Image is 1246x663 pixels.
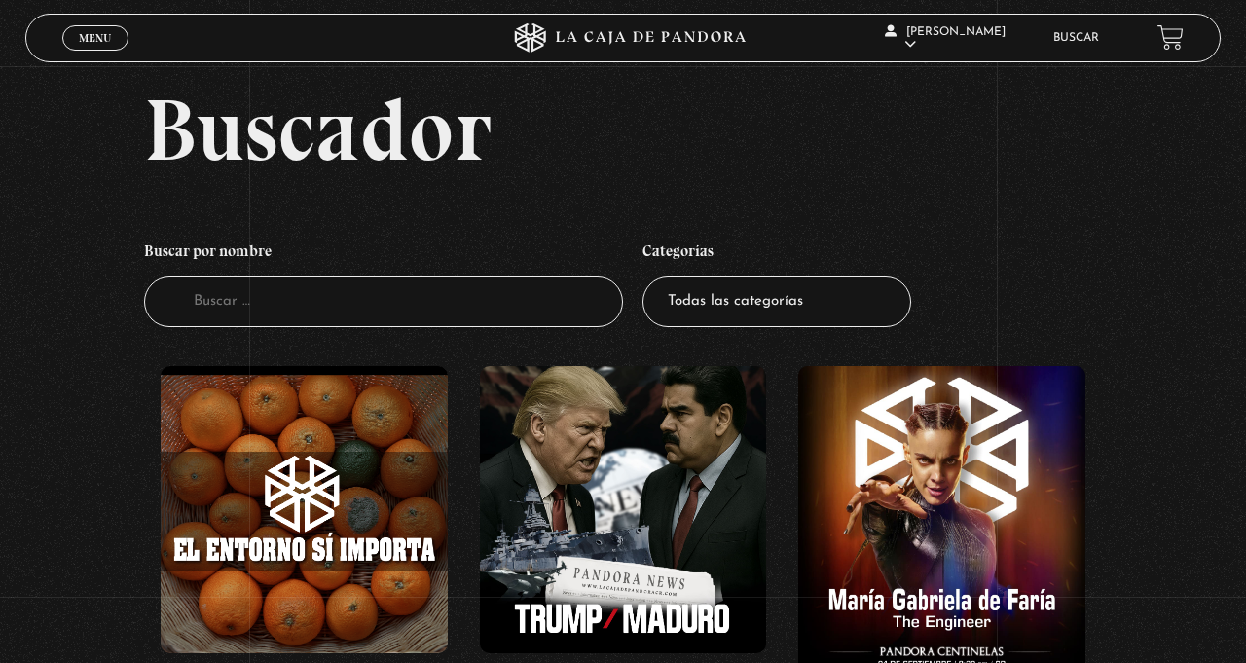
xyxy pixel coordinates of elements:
a: View your shopping cart [1157,24,1184,51]
h4: Buscar por nombre [144,232,623,276]
h2: Buscador [144,86,1221,173]
a: Buscar [1053,32,1099,44]
span: Cerrar [73,48,119,61]
span: [PERSON_NAME] [885,26,1006,51]
h4: Categorías [642,232,911,276]
span: Menu [79,32,111,44]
